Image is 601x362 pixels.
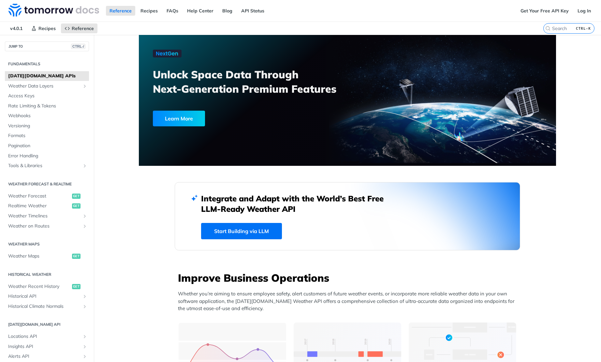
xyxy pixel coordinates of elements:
a: API Status [238,6,268,16]
a: Locations APIShow subpages for Locations API [5,332,89,341]
kbd: CTRL-K [574,25,593,32]
a: Log In [574,6,594,16]
a: Get Your Free API Key [517,6,572,16]
a: Learn More [153,111,314,126]
button: Show subpages for Tools & Libraries [82,163,87,168]
span: Weather Timelines [8,213,81,219]
span: Weather on Routes [8,223,81,229]
a: Webhooks [5,111,89,121]
a: FAQs [163,6,182,16]
a: Formats [5,131,89,141]
button: Show subpages for Locations API [82,334,87,339]
span: Weather Data Layers [8,83,81,89]
h2: [DATE][DOMAIN_NAME] API [5,322,89,327]
span: Historical Climate Normals [8,303,81,310]
a: Historical APIShow subpages for Historical API [5,291,89,301]
a: Reference [61,24,97,33]
a: Weather on RoutesShow subpages for Weather on Routes [5,221,89,231]
h2: Weather Forecast & realtime [5,181,89,187]
span: Locations API [8,333,81,340]
a: Blog [219,6,236,16]
span: Versioning [8,123,87,129]
span: Weather Recent History [8,283,70,290]
span: Tools & Libraries [8,163,81,169]
a: Reference [106,6,135,16]
h2: Historical Weather [5,272,89,277]
a: Pagination [5,141,89,151]
span: get [72,203,81,209]
span: Error Handling [8,153,87,159]
button: Show subpages for Alerts API [82,354,87,359]
a: Weather Forecastget [5,191,89,201]
img: NextGen [153,50,182,57]
a: Start Building via LLM [201,223,282,239]
span: CTRL-/ [71,44,85,49]
button: JUMP TOCTRL-/ [5,41,89,51]
h2: Integrate and Adapt with the World’s Best Free LLM-Ready Weather API [201,193,393,214]
span: Weather Maps [8,253,70,260]
a: Recipes [28,24,59,33]
span: Recipes [38,25,56,31]
span: Realtime Weather [8,203,70,209]
a: [DATE][DOMAIN_NAME] APIs [5,71,89,81]
span: Rate Limiting & Tokens [8,103,87,109]
a: Weather Recent Historyget [5,282,89,291]
span: get [72,194,81,199]
a: Help Center [183,6,217,16]
a: Weather Mapsget [5,251,89,261]
a: Recipes [137,6,161,16]
span: get [72,254,81,259]
span: get [72,284,81,289]
span: Formats [8,133,87,139]
span: Webhooks [8,113,87,119]
span: Pagination [8,143,87,149]
span: Reference [72,25,94,31]
a: Tools & LibrariesShow subpages for Tools & Libraries [5,161,89,171]
span: v4.0.1 [7,24,26,33]
span: Access Keys [8,93,87,99]
img: Tomorrow.io Weather API Docs [8,4,99,17]
button: Show subpages for Insights API [82,344,87,349]
svg: Search [545,26,550,31]
span: Historical API [8,293,81,300]
h3: Unlock Space Data Through Next-Generation Premium Features [153,67,355,96]
button: Show subpages for Historical Climate Normals [82,304,87,309]
a: Access Keys [5,91,89,101]
span: Weather Forecast [8,193,70,199]
span: Alerts API [8,353,81,360]
h2: Weather Maps [5,241,89,247]
a: Historical Climate NormalsShow subpages for Historical Climate Normals [5,302,89,311]
a: Error Handling [5,151,89,161]
div: Learn More [153,111,205,126]
a: Versioning [5,121,89,131]
span: [DATE][DOMAIN_NAME] APIs [8,73,87,79]
button: Show subpages for Historical API [82,294,87,299]
button: Show subpages for Weather Timelines [82,213,87,219]
a: Alerts APIShow subpages for Alerts API [5,352,89,361]
h3: Improve Business Operations [178,271,520,285]
a: Realtime Weatherget [5,201,89,211]
a: Weather TimelinesShow subpages for Weather Timelines [5,211,89,221]
span: Insights API [8,343,81,350]
a: Insights APIShow subpages for Insights API [5,342,89,352]
a: Rate Limiting & Tokens [5,101,89,111]
a: Weather Data LayersShow subpages for Weather Data Layers [5,81,89,91]
button: Show subpages for Weather on Routes [82,224,87,229]
h2: Fundamentals [5,61,89,67]
button: Show subpages for Weather Data Layers [82,84,87,89]
p: Whether you’re aiming to ensure employee safety, alert customers of future weather events, or inc... [178,290,520,312]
